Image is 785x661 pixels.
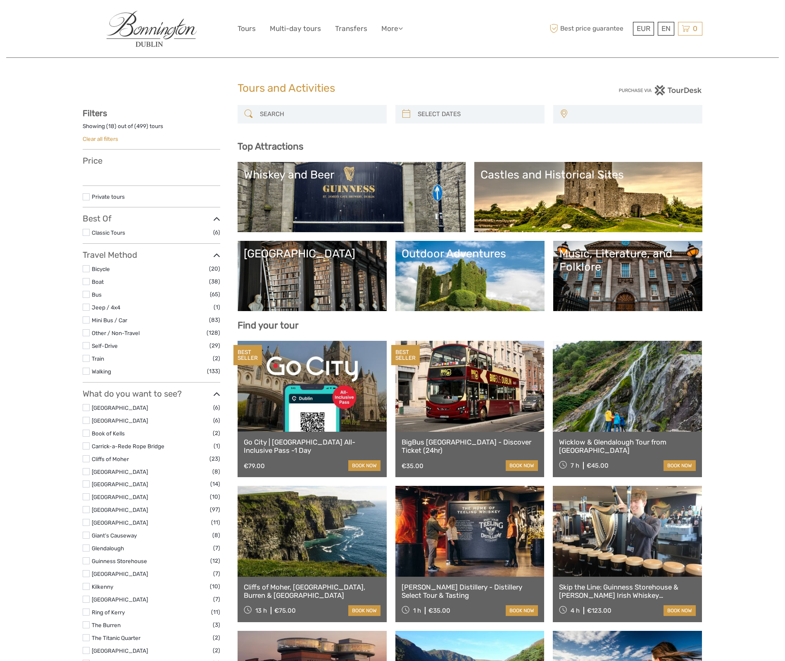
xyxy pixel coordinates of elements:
a: Skip the Line: Guinness Storehouse & [PERSON_NAME] Irish Whiskey Experience Tour [559,583,696,600]
input: SELECT DATES [414,107,540,121]
div: EN [658,22,674,36]
span: (2) [213,354,220,363]
a: [GEOGRAPHIC_DATA] [244,247,381,305]
label: 18 [108,122,114,130]
span: (2) [213,633,220,642]
a: Private tours [92,193,125,200]
a: Jeep / 4x4 [92,304,120,311]
span: 13 h [255,607,267,614]
span: EUR [637,24,650,33]
h1: Tours and Activities [238,82,547,95]
a: [GEOGRAPHIC_DATA] [92,571,148,577]
a: [GEOGRAPHIC_DATA] [92,506,148,513]
div: €45.00 [587,462,609,469]
span: (1) [214,302,220,312]
div: Music, Literature, and Folklore [559,247,696,274]
span: (23) [209,454,220,464]
span: (11) [211,607,220,617]
a: Cliffs of Moher, [GEOGRAPHIC_DATA], Burren & [GEOGRAPHIC_DATA] [244,583,381,600]
a: Tours [238,23,256,35]
div: Castles and Historical Sites [481,168,696,181]
a: Transfers [335,23,367,35]
span: (6) [213,416,220,425]
h3: Price [83,156,220,166]
span: (6) [213,403,220,412]
div: [GEOGRAPHIC_DATA] [244,247,381,260]
span: (10) [210,492,220,502]
a: [GEOGRAPHIC_DATA] [92,404,148,411]
a: Go City | [GEOGRAPHIC_DATA] All-Inclusive Pass -1 Day [244,438,381,455]
a: Ring of Kerry [92,609,125,616]
a: book now [348,605,381,616]
a: [GEOGRAPHIC_DATA] [92,468,148,475]
div: Outdoor Adventures [402,247,538,260]
a: [GEOGRAPHIC_DATA] [92,647,148,654]
a: Other / Non-Travel [92,330,140,336]
div: BEST SELLER [233,345,262,366]
span: 4 h [571,607,580,614]
a: Bus [92,291,102,298]
span: (8) [212,467,220,476]
label: 499 [136,122,146,130]
span: (12) [210,556,220,566]
span: (7) [213,543,220,553]
span: (2) [213,428,220,438]
a: Guinness Storehouse [92,558,147,564]
img: 439-42a79114-08bc-4970-8697-1c618ccb49f6_logo_big.jpg [106,11,197,47]
a: [GEOGRAPHIC_DATA] [92,519,148,526]
span: (8) [212,530,220,540]
input: SEARCH [257,107,383,121]
a: Train [92,355,104,362]
h3: Best Of [83,214,220,224]
span: (83) [209,315,220,325]
a: Cliffs of Moher [92,456,129,462]
div: €75.00 [274,607,296,614]
span: (11) [211,518,220,527]
a: More [381,23,403,35]
a: Walking [92,368,111,375]
a: The Burren [92,622,121,628]
span: (1) [214,441,220,451]
span: (97) [210,505,220,514]
a: BigBus [GEOGRAPHIC_DATA] - Discover Ticket (24hr) [402,438,538,455]
a: Outdoor Adventures [402,247,538,305]
a: book now [506,460,538,471]
span: (38) [209,277,220,286]
a: Mini Bus / Car [92,317,127,323]
div: Showing ( ) out of ( ) tours [83,122,220,135]
a: [GEOGRAPHIC_DATA] [92,481,148,487]
span: (3) [213,620,220,630]
span: (6) [213,228,220,237]
a: Book of Kells [92,430,125,437]
a: Kilkenny [92,583,113,590]
a: Glendalough [92,545,124,552]
a: Bicycle [92,266,110,272]
div: €35.00 [428,607,450,614]
span: (7) [213,594,220,604]
div: BEST SELLER [391,345,420,366]
span: (133) [207,366,220,376]
h3: Travel Method [83,250,220,260]
div: Whiskey and Beer [244,168,459,181]
span: (20) [209,264,220,273]
a: [GEOGRAPHIC_DATA] [92,417,148,424]
a: Whiskey and Beer [244,168,459,226]
span: (2) [213,646,220,655]
span: (14) [210,479,220,489]
div: €123.00 [587,607,611,614]
a: Multi-day tours [270,23,321,35]
a: [GEOGRAPHIC_DATA] [92,494,148,500]
a: [GEOGRAPHIC_DATA] [92,596,148,603]
a: Boat [92,278,104,285]
a: book now [348,460,381,471]
span: (65) [210,290,220,299]
span: 0 [692,24,699,33]
a: Music, Literature, and Folklore [559,247,696,305]
span: (7) [213,569,220,578]
a: book now [664,605,696,616]
a: Castles and Historical Sites [481,168,696,226]
a: Carrick-a-Rede Rope Bridge [92,443,164,449]
span: (10) [210,582,220,591]
a: Wicklow & Glendalough Tour from [GEOGRAPHIC_DATA] [559,438,696,455]
span: (128) [207,328,220,338]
